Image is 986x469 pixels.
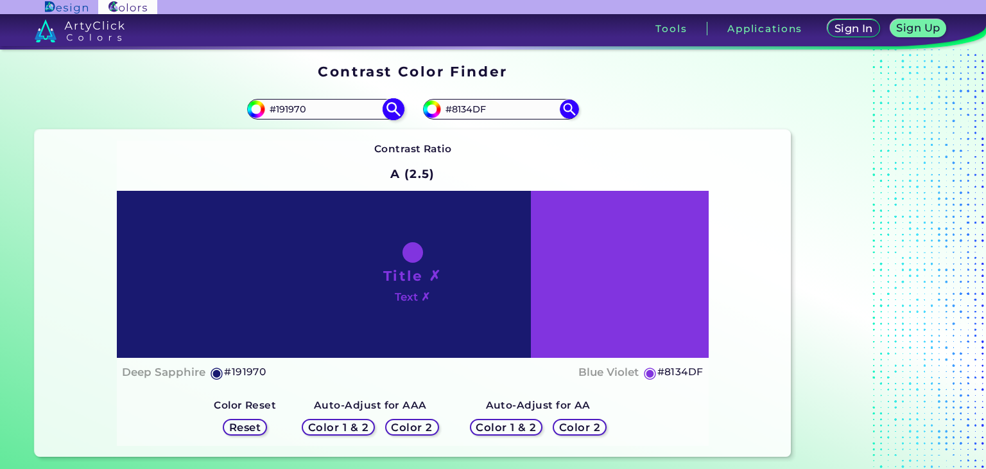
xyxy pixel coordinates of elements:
[727,24,802,33] h3: Applications
[385,160,440,188] h2: A (2.5)
[829,20,878,37] a: Sign In
[395,288,430,306] h4: Text ✗
[224,364,266,380] h5: #191970
[45,1,88,13] img: ArtyClick Design logo
[210,365,224,380] h5: ◉
[441,101,560,118] input: type color 2..
[310,423,367,432] h5: Color 1 & 2
[560,100,579,119] img: icon search
[383,266,442,285] h1: Title ✗
[486,399,591,411] strong: Auto-Adjust for AA
[314,399,427,411] strong: Auto-Adjust for AAA
[478,423,534,432] h5: Color 1 & 2
[657,364,704,380] h5: #8134DF
[655,24,687,33] h3: Tools
[230,423,260,432] h5: Reset
[122,363,205,382] h4: Deep Sapphire
[560,423,599,432] h5: Color 2
[836,24,872,33] h5: Sign In
[382,98,404,121] img: icon search
[265,101,385,118] input: type color 1..
[897,23,938,33] h5: Sign Up
[318,62,507,81] h1: Contrast Color Finder
[214,399,276,411] strong: Color Reset
[892,20,945,37] a: Sign Up
[393,423,431,432] h5: Color 2
[643,365,657,380] h5: ◉
[374,143,452,155] strong: Contrast Ratio
[35,19,125,42] img: logo_artyclick_colors_white.svg
[578,363,639,382] h4: Blue Violet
